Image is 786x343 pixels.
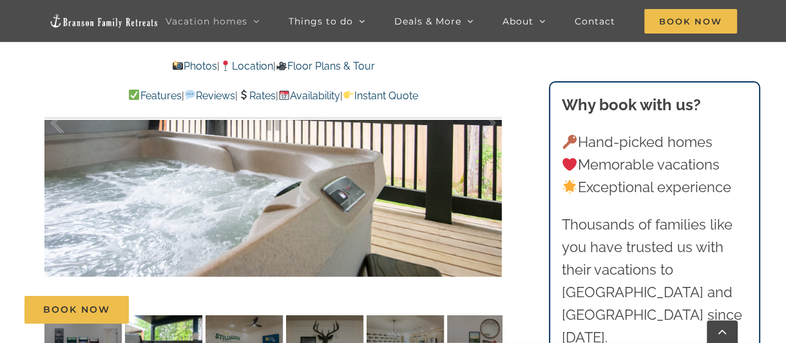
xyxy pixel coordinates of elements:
a: Location [220,60,273,72]
img: 🌟 [562,180,577,194]
span: Contact [575,17,615,26]
img: 📸 [173,61,183,71]
img: 💬 [185,90,195,100]
a: Reviews [184,90,235,102]
p: Hand-picked homes Memorable vacations Exceptional experience [561,131,747,199]
a: Availability [278,90,340,102]
img: 📍 [220,61,231,71]
img: 💲 [238,90,249,100]
a: Rates [238,90,276,102]
a: Features [128,90,181,102]
span: Things to do [289,17,353,26]
span: Book Now [644,9,737,34]
img: 👉 [343,90,354,100]
a: Floor Plans & Tour [275,60,374,72]
a: Book Now [24,296,129,324]
span: Vacation homes [166,17,247,26]
span: Book Now [43,304,110,315]
p: | | | | [44,88,502,104]
img: ✅ [129,90,139,100]
img: 🔑 [562,135,577,149]
span: Deals & More [394,17,461,26]
img: 🎥 [276,61,287,71]
h3: Why book with us? [561,93,747,117]
img: Branson Family Retreats Logo [49,14,158,28]
img: ❤️ [562,157,577,171]
p: | | [44,58,502,75]
a: Instant Quote [343,90,418,102]
span: About [503,17,533,26]
img: 📆 [279,90,289,100]
a: Photos [172,60,217,72]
